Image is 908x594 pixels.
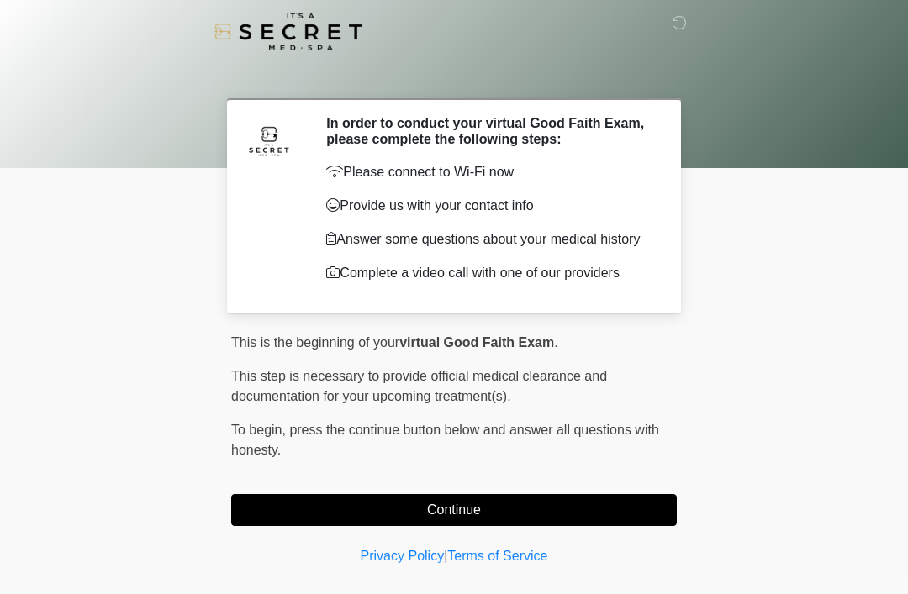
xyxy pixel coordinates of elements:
[326,162,652,182] p: Please connect to Wi-Fi now
[326,229,652,250] p: Answer some questions about your medical history
[326,115,652,147] h2: In order to conduct your virtual Good Faith Exam, please complete the following steps:
[326,263,652,283] p: Complete a video call with one of our providers
[231,423,659,457] span: press the continue button below and answer all questions with honesty.
[444,549,447,563] a: |
[231,494,677,526] button: Continue
[399,335,554,350] strong: virtual Good Faith Exam
[219,60,689,92] h1: ‎ ‎
[326,196,652,216] p: Provide us with your contact info
[214,13,362,50] img: It's A Secret Med Spa Logo
[231,369,607,403] span: This step is necessary to provide official medical clearance and documentation for your upcoming ...
[447,549,547,563] a: Terms of Service
[361,549,445,563] a: Privacy Policy
[554,335,557,350] span: .
[231,335,399,350] span: This is the beginning of your
[231,423,289,437] span: To begin,
[244,115,294,166] img: Agent Avatar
